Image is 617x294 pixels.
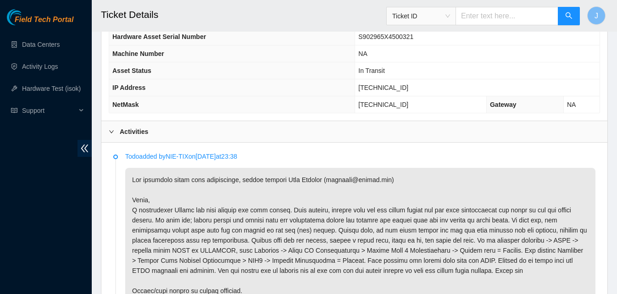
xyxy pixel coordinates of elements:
button: search [558,7,580,25]
span: Asset Status [112,67,151,74]
span: right [109,129,114,134]
a: Data Centers [22,41,60,48]
a: Activity Logs [22,63,58,70]
span: S902965X4500321 [358,33,413,40]
span: IP Address [112,84,145,91]
span: Hardware Asset Serial Number [112,33,206,40]
span: Support [22,101,76,120]
span: NetMask [112,101,139,108]
span: In Transit [358,67,385,74]
span: NA [358,50,367,57]
div: Activities [101,121,607,142]
a: Hardware Test (isok) [22,85,81,92]
button: J [587,6,606,25]
span: Machine Number [112,50,164,57]
span: Gateway [490,101,517,108]
span: read [11,107,17,114]
input: Enter text here... [456,7,558,25]
span: NA [567,101,576,108]
img: Akamai Technologies [7,9,46,25]
span: [TECHNICAL_ID] [358,101,408,108]
span: J [595,10,598,22]
p: Todo added by NIE-TIX on [DATE] at 23:38 [125,151,595,161]
span: Field Tech Portal [15,16,73,24]
a: Akamai TechnologiesField Tech Portal [7,17,73,28]
b: Activities [120,127,148,137]
span: double-left [78,140,92,157]
span: search [565,12,573,21]
span: [TECHNICAL_ID] [358,84,408,91]
span: Ticket ID [392,9,450,23]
